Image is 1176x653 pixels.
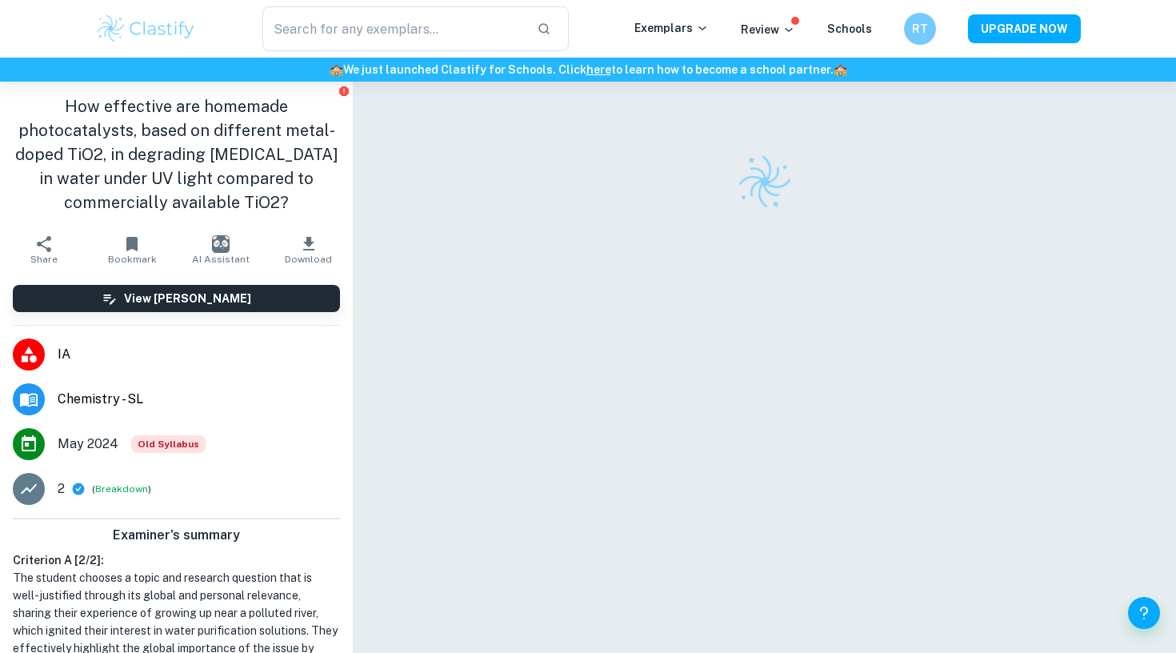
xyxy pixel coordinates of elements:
button: Help and Feedback [1128,597,1160,629]
button: View [PERSON_NAME] [13,285,340,312]
span: May 2024 [58,435,118,454]
h6: Examiner's summary [6,526,346,545]
button: AI Assistant [177,227,265,272]
span: Share [30,254,58,265]
input: Search for any exemplars... [262,6,524,51]
span: IA [58,345,340,364]
span: 🏫 [330,63,343,76]
span: ( ) [92,482,151,497]
h6: View [PERSON_NAME] [124,290,251,307]
button: Breakdown [95,482,148,496]
img: Clastify logo [95,13,197,45]
img: Clastify logo [731,149,798,215]
img: AI Assistant [212,235,230,253]
div: Starting from the May 2025 session, the Chemistry IA requirements have changed. It's OK to refer ... [131,435,206,453]
span: AI Assistant [192,254,250,265]
button: Download [265,227,353,272]
p: 2 [58,479,65,499]
h6: Criterion A [ 2 / 2 ]: [13,551,340,569]
h1: How effective are homemade photocatalysts, based on different metal-doped TiO2, in degrading [MED... [13,94,340,214]
button: RT [904,13,936,45]
span: Chemistry - SL [58,390,340,409]
a: here [586,63,611,76]
a: Schools [827,22,872,35]
h6: We just launched Clastify for Schools. Click to learn how to become a school partner. [3,61,1173,78]
button: Bookmark [88,227,176,272]
p: Review [741,21,795,38]
span: 🏫 [834,63,847,76]
p: Exemplars [634,19,709,37]
span: Bookmark [108,254,157,265]
h6: RT [911,20,930,38]
span: Old Syllabus [131,435,206,453]
span: Download [285,254,332,265]
button: UPGRADE NOW [968,14,1081,43]
button: Report issue [338,85,350,97]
